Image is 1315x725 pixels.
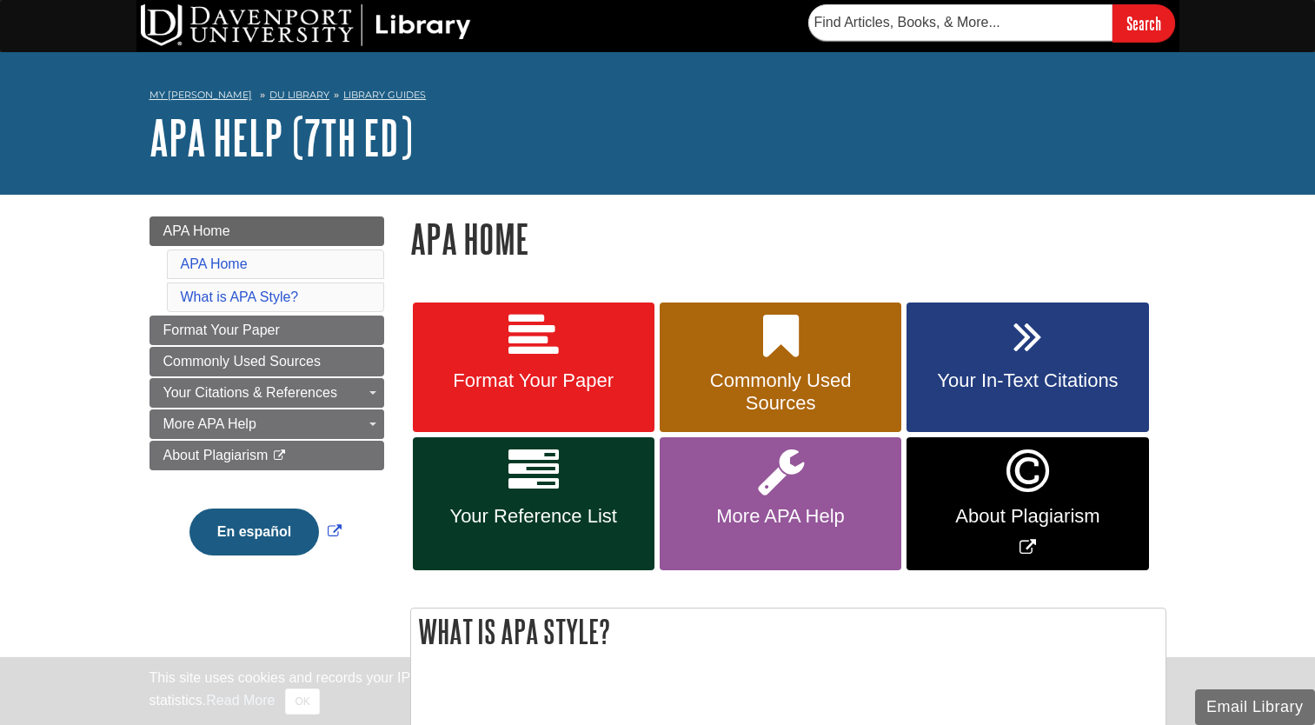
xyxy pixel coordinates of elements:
span: Format Your Paper [163,323,280,337]
a: Read More [206,693,275,708]
form: Searches DU Library's articles, books, and more [808,4,1175,42]
div: This site uses cookies and records your IP address for usage statistics. Additionally, we use Goo... [149,668,1166,715]
a: More APA Help [149,409,384,439]
span: Commonly Used Sources [673,369,888,415]
button: En español [189,509,319,555]
i: This link opens in a new window [272,450,287,462]
span: Your In-Text Citations [920,369,1135,392]
a: What is APA Style? [181,289,299,304]
a: Format Your Paper [413,303,654,433]
a: Link opens in new window [185,524,346,539]
h2: What is APA Style? [411,609,1166,655]
a: Format Your Paper [149,316,384,345]
span: Your Citations & References [163,385,337,400]
a: Commonly Used Sources [660,303,901,433]
a: About Plagiarism [149,441,384,470]
img: DU Library [141,4,471,46]
a: My [PERSON_NAME] [149,88,252,103]
div: Guide Page Menu [149,216,384,585]
span: More APA Help [163,416,256,431]
h1: APA Home [410,216,1166,261]
button: Close [285,688,319,715]
a: Link opens in new window [907,437,1148,570]
a: Your Reference List [413,437,654,570]
input: Find Articles, Books, & More... [808,4,1112,41]
a: Your In-Text Citations [907,303,1148,433]
a: More APA Help [660,437,901,570]
a: APA Help (7th Ed) [149,110,413,164]
span: Commonly Used Sources [163,354,321,369]
a: Your Citations & References [149,378,384,408]
button: Email Library [1195,689,1315,725]
span: About Plagiarism [920,505,1135,528]
span: Format Your Paper [426,369,641,392]
a: DU Library [269,89,329,101]
a: APA Home [149,216,384,246]
span: More APA Help [673,505,888,528]
a: Commonly Used Sources [149,347,384,376]
a: Library Guides [343,89,426,101]
span: APA Home [163,223,230,238]
input: Search [1112,4,1175,42]
span: About Plagiarism [163,448,269,462]
nav: breadcrumb [149,83,1166,111]
a: APA Home [181,256,248,271]
span: Your Reference List [426,505,641,528]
